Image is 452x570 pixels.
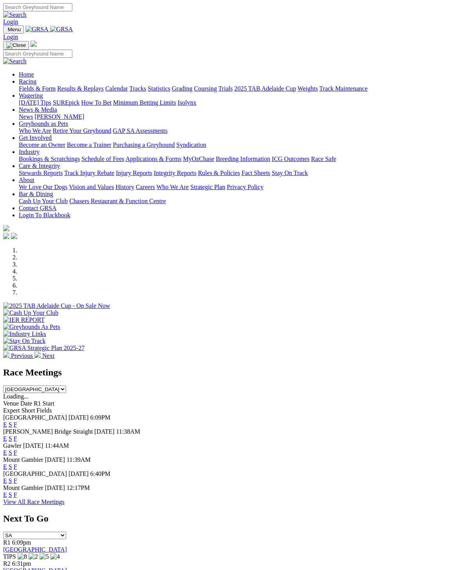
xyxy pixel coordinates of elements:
[53,99,79,106] a: SUREpick
[3,302,110,309] img: 2025 TAB Adelaide Cup - On Sale Now
[3,470,67,477] span: [GEOGRAPHIC_DATA]
[9,449,12,456] a: S
[67,141,111,148] a: Become a Trainer
[19,198,449,205] div: Bar & Dining
[3,477,7,484] a: E
[57,85,104,92] a: Results & Replays
[176,141,206,148] a: Syndication
[156,184,189,190] a: Who We Are
[19,92,43,99] a: Wagering
[3,11,27,18] img: Search
[25,26,48,33] img: GRSA
[216,155,270,162] a: Breeding Information
[116,428,140,435] span: 11:38AM
[9,477,12,484] a: S
[234,85,296,92] a: 2025 TAB Adelaide Cup
[3,352,34,359] a: Previous
[3,50,72,58] input: Search
[45,442,69,449] span: 11:44AM
[9,491,12,498] a: S
[50,553,60,560] img: 4
[19,113,449,120] div: News & Media
[34,400,54,407] span: R1 Start
[34,113,84,120] a: [PERSON_NAME]
[194,85,217,92] a: Coursing
[18,553,27,560] img: 8
[69,198,166,204] a: Chasers Restaurant & Function Centre
[45,456,65,463] span: [DATE]
[81,99,112,106] a: How To Bet
[11,233,17,239] img: twitter.svg
[19,141,65,148] a: Become an Owner
[90,414,111,421] span: 6:09PM
[14,449,17,456] a: F
[3,546,67,553] a: [GEOGRAPHIC_DATA]
[19,184,67,190] a: We Love Our Dogs
[68,414,89,421] span: [DATE]
[3,499,65,505] a: View All Race Meetings
[3,407,20,414] span: Expert
[23,442,43,449] span: [DATE]
[66,484,90,491] span: 12:17PM
[172,85,192,92] a: Grading
[3,449,7,456] a: E
[178,99,196,106] a: Isolynx
[68,470,89,477] span: [DATE]
[12,560,31,567] span: 6:31pm
[3,435,7,442] a: E
[3,367,449,378] h2: Race Meetings
[115,184,134,190] a: History
[36,407,52,414] span: Fields
[19,127,449,134] div: Greyhounds as Pets
[19,155,449,163] div: Industry
[3,338,45,345] img: Stay On Track
[20,400,32,407] span: Date
[19,177,34,183] a: About
[3,331,46,338] img: Industry Links
[3,491,7,498] a: E
[319,85,368,92] a: Track Maintenance
[3,345,84,352] img: GRSA Strategic Plan 2025-27
[3,18,18,25] a: Login
[14,463,17,470] a: F
[90,470,111,477] span: 6:40PM
[14,491,17,498] a: F
[9,421,12,428] a: S
[34,352,54,359] a: Next
[11,352,33,359] span: Previous
[42,352,54,359] span: Next
[3,34,18,40] a: Login
[3,225,9,231] img: logo-grsa-white.png
[311,155,336,162] a: Race Safe
[53,127,111,134] a: Retire Your Greyhound
[3,25,24,34] button: Toggle navigation
[64,170,114,176] a: Track Injury Rebate
[14,421,17,428] a: F
[183,155,214,162] a: MyOzChase
[19,134,52,141] a: Get Involved
[3,513,449,524] h2: Next To Go
[3,323,60,331] img: Greyhounds As Pets
[3,456,43,463] span: Mount Gambier
[45,484,65,491] span: [DATE]
[3,539,11,546] span: R1
[19,148,39,155] a: Industry
[6,42,26,48] img: Close
[3,58,27,65] img: Search
[218,85,233,92] a: Trials
[3,400,19,407] span: Venue
[8,27,21,32] span: Menu
[39,553,49,560] img: 5
[3,484,43,491] span: Mount Gambier
[3,560,11,567] span: R2
[113,141,175,148] a: Purchasing a Greyhound
[3,428,93,435] span: [PERSON_NAME] Bridge Straight
[19,85,449,92] div: Racing
[12,539,31,546] span: 6:09pm
[272,170,308,176] a: Stay On Track
[19,127,51,134] a: Who We Are
[136,184,155,190] a: Careers
[19,99,51,106] a: [DATE] Tips
[81,155,124,162] a: Schedule of Fees
[19,71,34,78] a: Home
